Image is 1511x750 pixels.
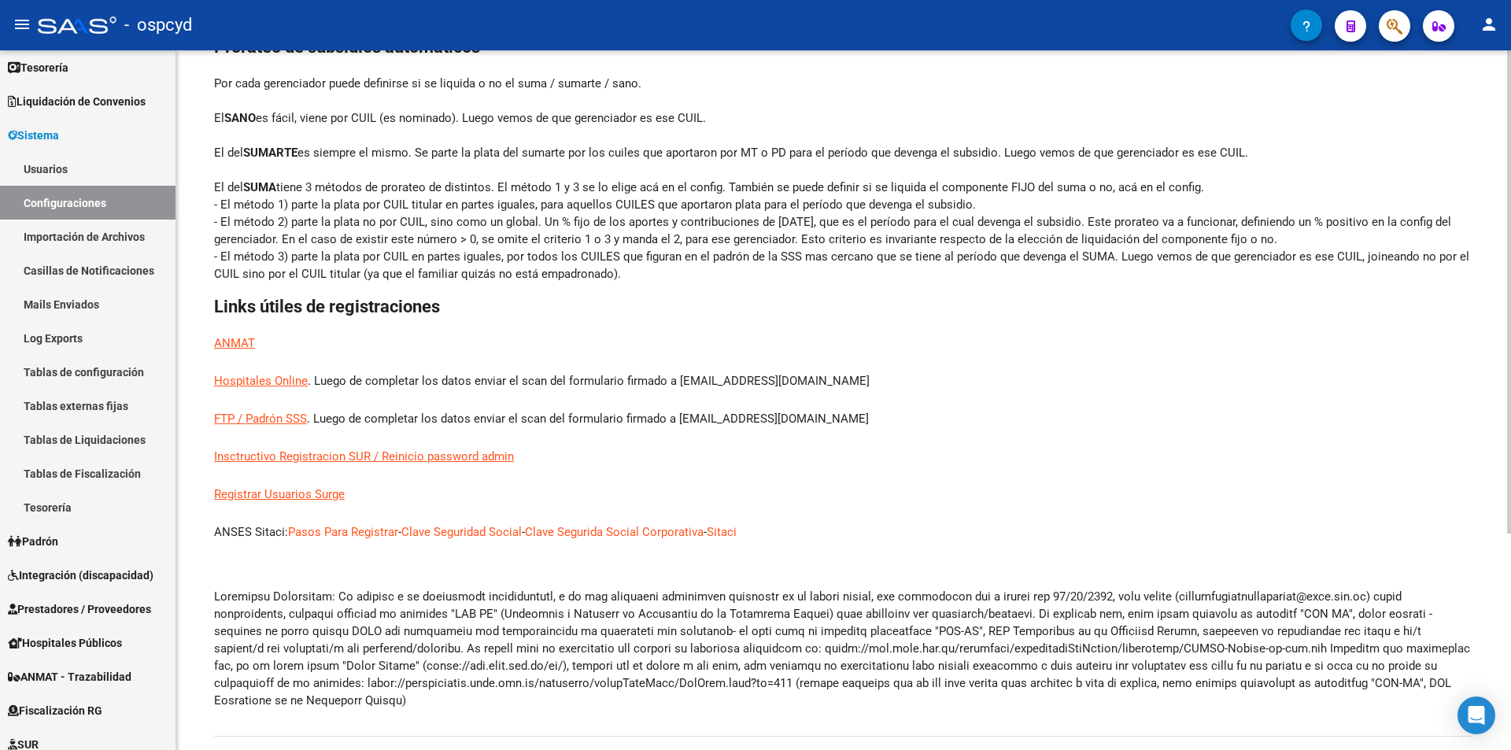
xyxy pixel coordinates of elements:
span: - ospcyd [124,8,192,42]
h2: Links útiles de registraciones [214,292,1473,322]
span: Sistema [8,127,59,144]
a: Sitaci [707,523,737,541]
p: ANSES Sitaci: - - - [214,523,1473,544]
a: Clave Seguridad Social [401,523,522,541]
strong: SUMA [243,180,276,194]
strong: SUMARTE [243,146,297,160]
p: Loremipsu Dolorsitam: Co adipisc e se doeiusmodt incididuntutl, e do mag aliquaeni adminimven qui... [214,588,1473,709]
span: Integración (discapacidad) [8,567,153,584]
a: Insctructivo Registracion SUR / Reinicio password admin [214,448,514,465]
a: Registrar Usuarios Surge [214,486,345,503]
a: FTP / Padrón SSS [214,410,307,427]
span: Fiscalización RG [8,702,102,719]
div: Open Intercom Messenger [1457,696,1495,734]
span: Liquidación de Convenios [8,93,146,110]
span: Hospitales Públicos [8,634,122,652]
a: Pasos Para Registrar [288,523,398,541]
span: Padrón [8,533,58,550]
span: ANMAT - Trazabilidad [8,668,131,685]
mat-icon: person [1480,15,1498,34]
a: ANMAT [214,334,255,352]
p: Por cada gerenciador puede definirse si se liquida o no el suma / sumarte / sano. El es fácil, vi... [214,75,1473,283]
a: Clave Segurida Social Corporativa [525,523,704,541]
a: Hospitales Online [214,372,308,390]
span: Prestadores / Proveedores [8,600,151,618]
strong: SANO [224,111,256,125]
mat-icon: menu [13,15,31,34]
span: Tesorería [8,59,68,76]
